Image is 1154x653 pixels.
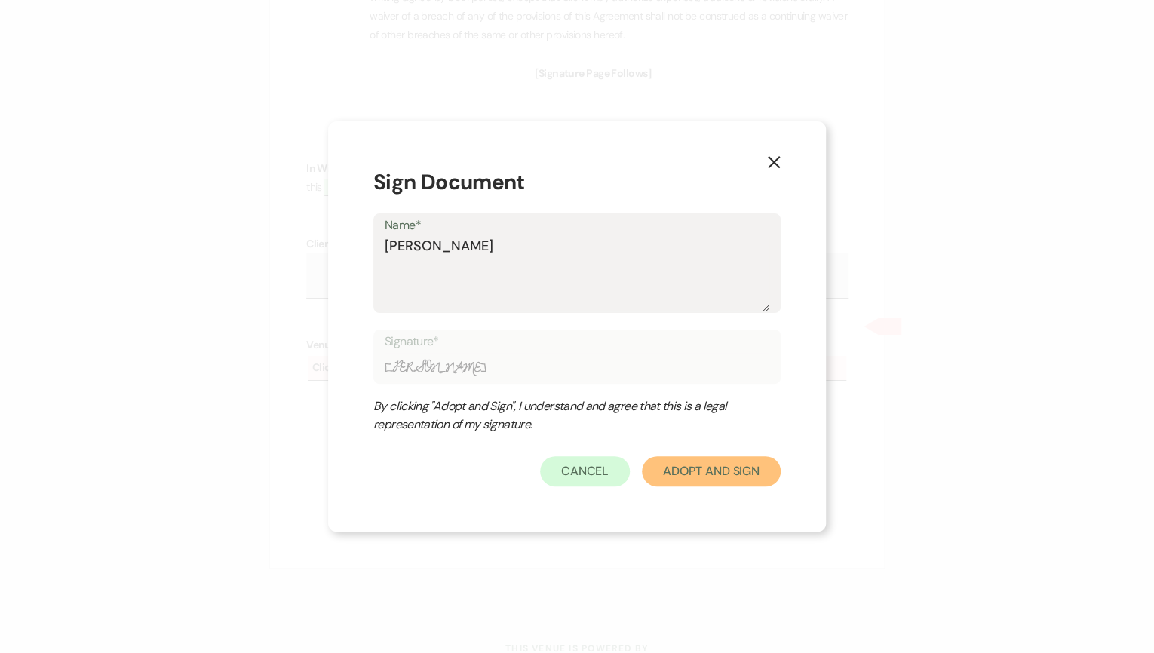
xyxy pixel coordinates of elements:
h1: Sign Document [373,167,781,198]
label: Signature* [385,331,769,353]
button: Adopt And Sign [642,456,781,486]
textarea: [PERSON_NAME] [385,236,769,311]
button: Cancel [540,456,631,486]
label: Name* [385,215,769,237]
div: By clicking "Adopt and Sign", I understand and agree that this is a legal representation of my si... [373,397,750,434]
